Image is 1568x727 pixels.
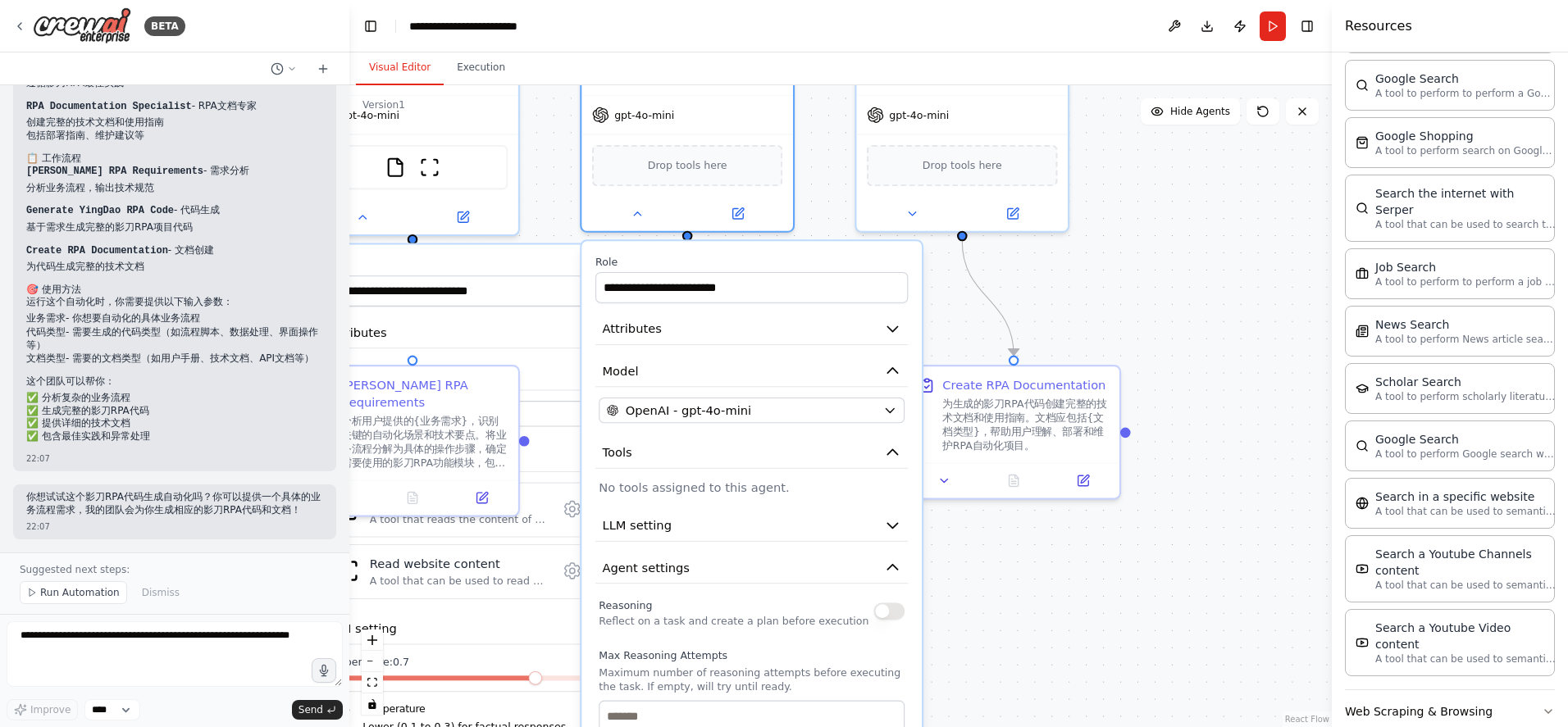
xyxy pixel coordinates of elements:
li: 基于需求生成完整的影刀RPA项目代码 [26,221,323,234]
label: Role [595,255,908,269]
button: Run Automation [20,581,127,604]
li: 创建完整的技术文档和使用指南 [26,116,323,129]
div: Create RPA Documentation [942,377,1105,394]
button: LLM setting [595,510,908,542]
p: - 文档创建 [26,244,323,258]
code: 代码类型 [26,327,66,339]
li: ✅ 包含最佳实践和异常处理 [26,430,323,443]
li: - 需要生成的代码类型（如流程脚本、数据处理、界面操作等） [26,326,323,352]
img: SerplyJobSearchTool [1356,267,1369,280]
button: Attributes [595,313,908,345]
span: Agent settings [602,559,690,576]
button: Execution [444,51,518,85]
img: SerpApiGoogleShoppingTool [1356,136,1369,149]
div: 分析用户提供的{业务需求}，识别关键的自动化场景和技术要点。将业务流程分解为具体的操作步骤，确定需要使用的影刀RPA功能模块，包括界面操作、数据处理、流程控制等。输出详细的技术规范和实现方案。 [341,415,508,470]
p: A tool that can be used to semantic search a query from a Youtube Channels content. [1375,579,1556,592]
img: Logo [33,7,131,44]
span: Hide Agents [1170,105,1230,118]
p: A tool that can be used to semantic search a query from a Youtube Video content. [1375,652,1556,666]
li: ✅ 提供详细的技术文档 [26,417,323,430]
span: gpt-4o-mini [340,108,399,122]
button: Switch to previous chat [264,59,303,79]
code: Generate YingDao RPA Code [26,205,174,216]
p: Maximum number of reasoning attempts before executing the task. If empty, will try until ready. [599,666,905,694]
p: A tool to perform search on Google shopping with a search_query. [1375,144,1556,157]
span: Run Automation [40,586,120,599]
li: ✅ 生成完整的影刀RPA代码 [26,405,323,418]
p: No tools assigned to this agent. [599,479,905,496]
h2: 📋 工作流程 [26,152,323,166]
button: Open in side panel [964,203,1060,224]
span: gpt-4o-mini [614,108,674,122]
button: Tools [595,437,908,469]
div: A tool that can be used to read a website content. [370,575,547,588]
p: A tool that can be used to search the internet with a search_query. Supports different search typ... [1375,218,1556,231]
img: FileReadTool [385,157,406,178]
div: Search in a specific website [1375,488,1556,505]
button: Open in side panel [414,207,511,227]
div: A tool that reads the content of a file. To use this tool, provide a 'file_path' parameter with t... [370,512,547,526]
g: Edge from 8f68c535-bf65-4970-950f-5d503cd0f0b9 to 815dfbc9-eee9-4904-93c7-8830e5b5f0b1 [954,241,1023,355]
p: 你想试试这个影刀RPA代码生成自动化吗？你可以提供一个具体的业务流程需求，我的团队会为你生成相应的影刀RPA代码和文档！ [26,491,323,516]
div: Read a file's content [370,493,547,511]
button: Dismiss [134,581,188,604]
div: Google Search [1375,70,1556,87]
img: YoutubeVideoSearchTool [1356,636,1369,649]
p: 运行这个自动化时，你需要提供以下输入参数： [26,296,323,309]
p: A tool to perform News article search with a search_query. [1375,333,1556,346]
img: SerplyScholarSearchTool [1356,382,1369,395]
label: Max Reasoning Attempts [599,649,905,663]
code: Create RPA Documentation [26,245,168,257]
div: News Search [1375,316,1556,333]
p: - RPA文档专家 [26,100,323,114]
img: YoutubeChannelSearchTool [1356,562,1369,575]
div: Create RPA Documentation为生成的影刀RPA代码创建完整的技术文档和使用指南。文档应包括{文档类型}，帮助用户理解、部署和维护RPA自动化项目。 [906,365,1121,499]
span: LLM setting [327,620,396,637]
li: - 需要的文档类型（如用户手册、技术文档、API文档等） [26,352,323,366]
button: Visual Editor [356,51,444,85]
div: Search the internet with Serper [1375,185,1556,218]
h4: Resources [1345,16,1412,36]
div: [PERSON_NAME] RPA Requirements分析用户提供的{业务需求}，识别关键的自动化场景和技术要点。将业务流程分解为具体的操作步骤，确定需要使用的影刀RPA功能模块，包括界面... [305,365,520,516]
button: Open in side panel [1054,470,1113,491]
button: fit view [362,672,383,693]
label: Role [321,258,633,272]
button: Hide Agents [1141,98,1240,125]
img: WebsiteSearchTool [1356,497,1369,510]
p: Suggested next steps: [20,563,330,576]
p: Reflect on a task and create a plan before execution [599,615,868,629]
span: Attributes [602,320,661,338]
img: SerplyNewsSearchTool [1356,325,1369,338]
code: 业务需求 [26,313,66,325]
button: Hide right sidebar [1296,15,1319,38]
div: Scholar Search [1375,374,1556,390]
div: 22:07 [26,452,323,465]
div: Google Shopping [1375,128,1556,144]
img: SerpApiGoogleSearchTool [1356,79,1369,92]
p: A tool that can be used to semantic search a query from a specific URL content. [1375,505,1556,518]
p: A tool to perform to perform a job search in the [GEOGRAPHIC_DATA] with a search_query. [1375,275,1556,289]
h2: 🎯 使用方法 [26,284,323,297]
span: Attributes [327,324,386,341]
div: Version 1 [362,98,405,111]
button: OpenAI - gpt-4o-mini [599,398,905,423]
button: Configure tool [557,493,588,525]
img: ScrapeWebsiteTool [335,559,359,583]
button: Start a new chat [310,59,336,79]
button: Attributes [321,316,633,348]
button: Open in side panel [689,203,786,224]
p: A tool to perform to perform a Google search with a search_query. [1375,87,1556,100]
code: [PERSON_NAME] RPA Requirements [26,166,203,177]
div: Job Search [1375,259,1556,275]
div: gpt-4o-miniDrop tools hereRoleAttributesModelOpenAI - gpt-4o-miniToolsNo tools assigned to this a... [580,21,795,233]
button: zoom in [362,629,383,651]
button: Open in side panel [453,488,512,508]
span: gpt-4o-mini [889,108,949,122]
div: Search a Youtube Channels content [1375,546,1556,579]
p: - 需求分析 [26,165,323,179]
button: Configure tool [557,556,588,587]
button: Model [595,356,908,388]
span: Temperature: 0.7 [324,655,409,669]
div: Google Search [1375,431,1556,448]
p: - 代码生成 [26,204,323,218]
